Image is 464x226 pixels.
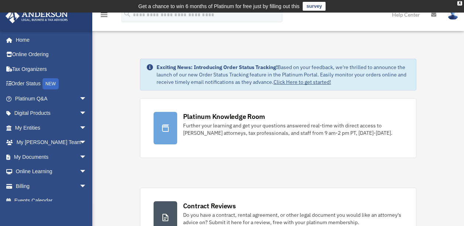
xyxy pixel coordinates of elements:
[5,194,98,208] a: Events Calendar
[5,76,98,92] a: Order StatusNEW
[79,120,94,136] span: arrow_drop_down
[3,9,70,23] img: Anderson Advisors Platinum Portal
[138,2,300,11] div: Get a chance to win 6 months of Platinum for free just by filling out this
[457,1,462,6] div: close
[157,64,278,71] strong: Exciting News: Introducing Order Status Tracking!
[100,10,109,19] i: menu
[5,120,98,135] a: My Entitiesarrow_drop_down
[79,164,94,179] span: arrow_drop_down
[5,47,98,62] a: Online Ordering
[5,91,98,106] a: Platinum Q&Aarrow_drop_down
[183,211,403,226] div: Do you have a contract, rental agreement, or other legal document you would like an attorney's ad...
[447,9,458,20] img: User Pic
[183,201,236,210] div: Contract Reviews
[79,135,94,150] span: arrow_drop_down
[183,122,403,137] div: Further your learning and get your questions answered real-time with direct access to [PERSON_NAM...
[5,62,98,76] a: Tax Organizers
[5,135,98,150] a: My [PERSON_NAME] Teamarrow_drop_down
[123,10,131,18] i: search
[79,106,94,121] span: arrow_drop_down
[100,13,109,19] a: menu
[5,32,94,47] a: Home
[5,179,98,194] a: Billingarrow_drop_down
[5,150,98,164] a: My Documentsarrow_drop_down
[5,106,98,121] a: Digital Productsarrow_drop_down
[157,64,410,86] div: Based on your feedback, we're thrilled to announce the launch of our new Order Status Tracking fe...
[79,179,94,194] span: arrow_drop_down
[140,98,417,158] a: Platinum Knowledge Room Further your learning and get your questions answered real-time with dire...
[183,112,265,121] div: Platinum Knowledge Room
[42,78,59,89] div: NEW
[303,2,326,11] a: survey
[79,91,94,106] span: arrow_drop_down
[79,150,94,165] span: arrow_drop_down
[274,79,331,85] a: Click Here to get started!
[5,164,98,179] a: Online Learningarrow_drop_down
